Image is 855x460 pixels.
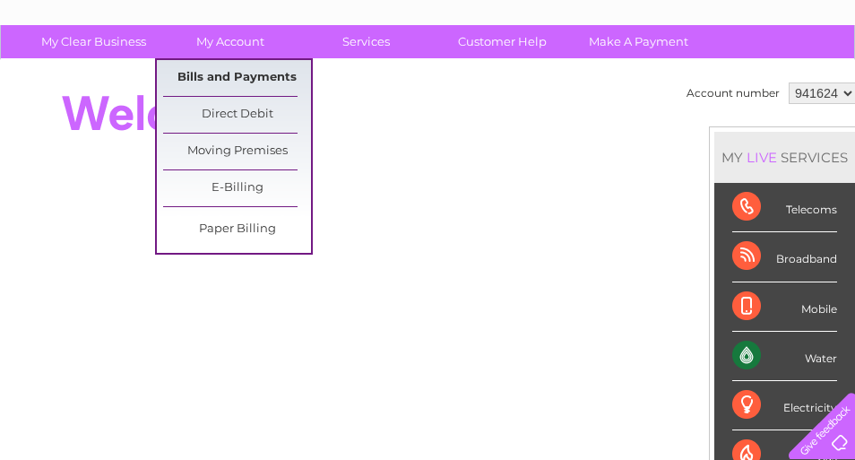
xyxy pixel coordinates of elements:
[732,232,837,282] div: Broadband
[163,170,311,206] a: E-Billing
[732,282,837,332] div: Mobile
[736,76,780,90] a: Contact
[743,149,781,166] div: LIVE
[732,381,837,430] div: Electricity
[732,183,837,232] div: Telecoms
[20,25,168,58] a: My Clear Business
[163,134,311,169] a: Moving Premises
[163,60,311,96] a: Bills and Payments
[428,25,576,58] a: Customer Help
[682,78,784,108] td: Account number
[635,76,688,90] a: Telecoms
[540,76,574,90] a: Water
[565,25,712,58] a: Make A Payment
[5,10,852,87] div: Clear Business is a trading name of Verastar Limited (registered in [GEOGRAPHIC_DATA] No. 3667643...
[699,76,725,90] a: Blog
[163,212,311,247] a: Paper Billing
[517,9,641,31] a: 0333 014 3131
[584,76,624,90] a: Energy
[30,47,121,101] img: logo.png
[796,76,838,90] a: Log out
[156,25,304,58] a: My Account
[732,332,837,381] div: Water
[292,25,440,58] a: Services
[163,97,311,133] a: Direct Debit
[714,132,855,183] div: MY SERVICES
